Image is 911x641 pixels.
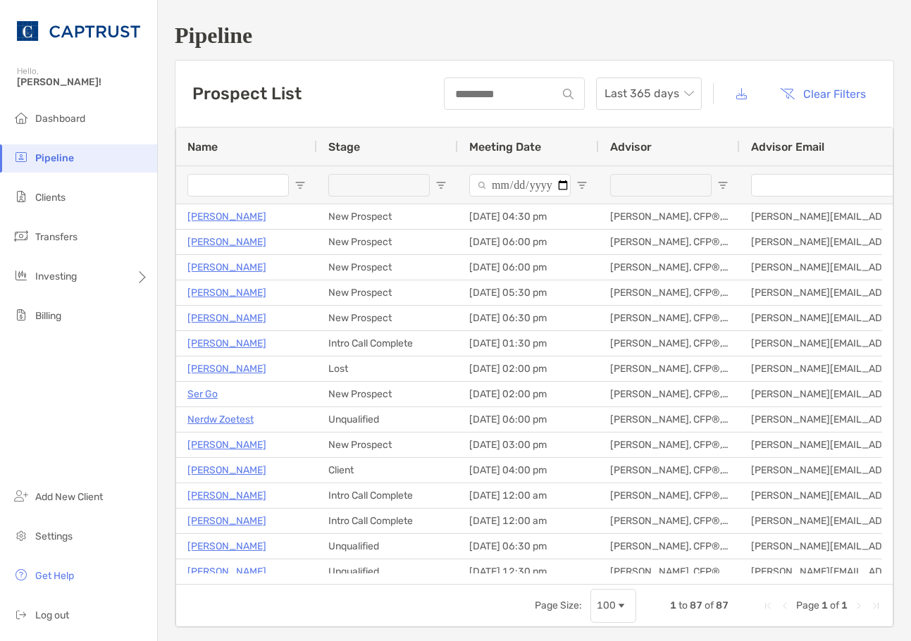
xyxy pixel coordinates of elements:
[35,192,66,204] span: Clients
[13,487,30,504] img: add_new_client icon
[599,432,740,457] div: [PERSON_NAME], CFP®, CDFA®
[458,331,599,356] div: [DATE] 01:30 pm
[563,89,574,99] img: input icon
[13,228,30,244] img: transfers icon
[599,509,740,533] div: [PERSON_NAME], CFP®, CDFA®
[762,600,774,611] div: First Page
[458,230,599,254] div: [DATE] 06:00 pm
[328,140,360,154] span: Stage
[717,180,729,191] button: Open Filter Menu
[317,382,458,406] div: New Prospect
[458,306,599,330] div: [DATE] 06:30 pm
[17,76,149,88] span: [PERSON_NAME]!
[830,599,839,611] span: of
[187,174,289,197] input: Name Filter Input
[187,436,266,454] p: [PERSON_NAME]
[599,407,740,432] div: [PERSON_NAME], CFP®, CDFA®
[779,600,791,611] div: Previous Page
[317,534,458,559] div: Unqualified
[187,360,266,378] a: [PERSON_NAME]
[751,140,824,154] span: Advisor Email
[599,382,740,406] div: [PERSON_NAME], CFP®, CDFA®
[597,599,616,611] div: 100
[317,280,458,305] div: New Prospect
[13,109,30,126] img: dashboard icon
[13,606,30,623] img: logout icon
[187,487,266,504] a: [PERSON_NAME]
[187,563,266,580] a: [PERSON_NAME]
[187,512,266,530] a: [PERSON_NAME]
[458,509,599,533] div: [DATE] 12:00 am
[576,180,588,191] button: Open Filter Menu
[187,259,266,276] a: [PERSON_NAME]
[317,407,458,432] div: Unqualified
[458,356,599,381] div: [DATE] 02:00 pm
[317,255,458,280] div: New Prospect
[590,589,636,623] div: Page Size
[35,609,69,621] span: Log out
[317,356,458,381] div: Lost
[599,280,740,305] div: [PERSON_NAME], CFP®, CDFA®
[317,509,458,533] div: Intro Call Complete
[599,230,740,254] div: [PERSON_NAME], CFP®, CDFA®
[187,537,266,555] a: [PERSON_NAME]
[187,233,266,251] a: [PERSON_NAME]
[317,559,458,584] div: Unqualified
[435,180,447,191] button: Open Filter Menu
[458,483,599,508] div: [DATE] 12:00 am
[187,385,218,403] a: Ser Go
[716,599,729,611] span: 87
[13,149,30,166] img: pipeline icon
[192,84,302,104] h3: Prospect List
[35,270,77,282] span: Investing
[13,527,30,544] img: settings icon
[187,335,266,352] a: [PERSON_NAME]
[317,458,458,483] div: Client
[769,78,876,109] button: Clear Filters
[13,306,30,323] img: billing icon
[796,599,819,611] span: Page
[670,599,676,611] span: 1
[599,483,740,508] div: [PERSON_NAME], CFP®, CDFA®
[35,231,78,243] span: Transfers
[35,152,74,164] span: Pipeline
[35,570,74,582] span: Get Help
[17,6,140,56] img: CAPTRUST Logo
[458,432,599,457] div: [DATE] 03:00 pm
[690,599,702,611] span: 87
[458,382,599,406] div: [DATE] 02:00 pm
[870,600,881,611] div: Last Page
[678,599,688,611] span: to
[458,458,599,483] div: [DATE] 04:00 pm
[35,113,85,125] span: Dashboard
[187,411,254,428] a: Nerdw Zoetest
[599,255,740,280] div: [PERSON_NAME], CFP®, CDFA®
[317,331,458,356] div: Intro Call Complete
[317,306,458,330] div: New Prospect
[841,599,848,611] span: 1
[458,204,599,229] div: [DATE] 04:30 pm
[187,461,266,479] a: [PERSON_NAME]
[187,309,266,327] a: [PERSON_NAME]
[35,310,61,322] span: Billing
[187,284,266,301] p: [PERSON_NAME]
[458,559,599,584] div: [DATE] 12:30 pm
[458,534,599,559] div: [DATE] 06:30 pm
[853,600,864,611] div: Next Page
[295,180,306,191] button: Open Filter Menu
[187,208,266,225] a: [PERSON_NAME]
[458,255,599,280] div: [DATE] 06:00 pm
[599,204,740,229] div: [PERSON_NAME], CFP®, CDFA®
[599,331,740,356] div: [PERSON_NAME], CFP®, CDFA®
[469,174,571,197] input: Meeting Date Filter Input
[599,306,740,330] div: [PERSON_NAME], CFP®, CDFA®
[175,23,894,49] h1: Pipeline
